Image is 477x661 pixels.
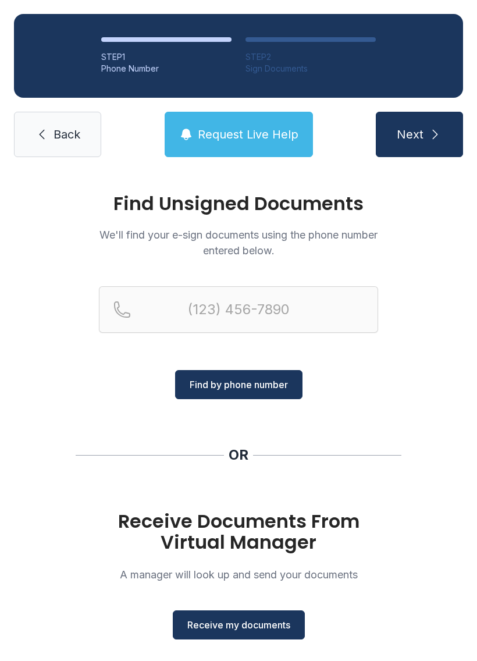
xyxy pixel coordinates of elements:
[187,618,290,632] span: Receive my documents
[54,126,80,143] span: Back
[99,227,378,258] p: We'll find your e-sign documents using the phone number entered below.
[99,511,378,553] h1: Receive Documents From Virtual Manager
[99,194,378,213] h1: Find Unsigned Documents
[245,51,376,63] div: STEP 2
[245,63,376,74] div: Sign Documents
[229,446,248,464] div: OR
[99,286,378,333] input: Reservation phone number
[101,51,232,63] div: STEP 1
[99,567,378,582] p: A manager will look up and send your documents
[198,126,298,143] span: Request Live Help
[397,126,423,143] span: Next
[101,63,232,74] div: Phone Number
[190,378,288,392] span: Find by phone number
